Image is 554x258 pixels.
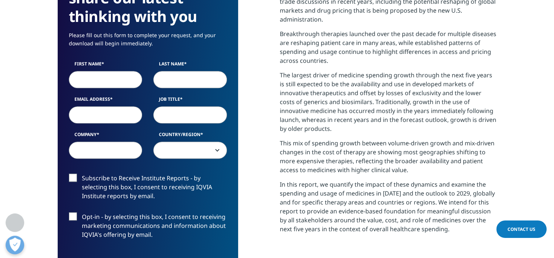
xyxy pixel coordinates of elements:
label: Subscribe to Receive Institute Reports - by selecting this box, I consent to receiving IQVIA Inst... [69,174,227,204]
p: Please fill out this form to complete your request, and your download will begin immediately. [69,31,227,53]
p: This mix of spending growth between volume-driven growth and mix-driven changes in the cost of th... [280,139,497,180]
label: First Name [69,61,142,71]
label: Email Address [69,96,142,106]
a: Contact Us [496,220,547,238]
label: Country/Region [153,131,227,142]
label: Company [69,131,142,142]
span: Contact Us [507,226,535,232]
label: Last Name [153,61,227,71]
p: In this report, we quantify the impact of these dynamics and examine the spending and usage of me... [280,180,497,239]
p: The largest driver of medicine spending growth through the next five years is still expected to b... [280,71,497,139]
label: Job Title [153,96,227,106]
button: Open Preferences [6,236,24,254]
p: Breakthrough therapies launched over the past decade for multiple diseases are reshaping patient ... [280,29,497,71]
label: Opt-in - by selecting this box, I consent to receiving marketing communications and information a... [69,212,227,243]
